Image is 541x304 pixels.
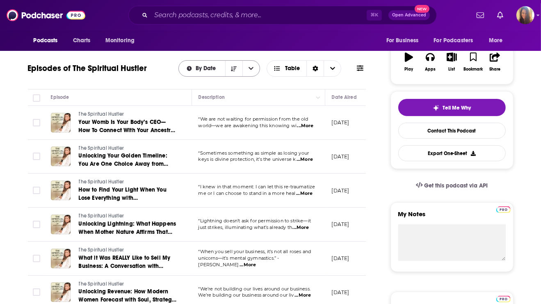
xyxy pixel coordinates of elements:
[79,152,177,168] a: Unlocking Your Golden Timeline: You Are One Choice Away from Your Highest Potential
[179,66,225,71] button: open menu
[196,66,219,71] span: By Date
[33,153,40,160] span: Toggle select row
[424,182,488,189] span: Get this podcast via API
[100,33,145,48] button: open menu
[68,33,96,48] a: Charts
[199,190,296,196] span: me or I can choose to stand in a more heal
[267,60,342,77] h2: Choose View
[332,255,349,262] p: [DATE]
[294,292,311,299] span: ...More
[79,254,177,270] a: What it Was REALLY Like to Sell My Business: A Conversation with [PERSON_NAME] on Dear FoundHER
[33,255,40,262] span: Toggle select row
[306,61,324,76] div: Sort Direction
[489,35,503,46] span: More
[433,105,439,111] img: tell me why sparkle
[398,210,506,224] label: My Notes
[199,249,311,254] span: “When you sell your business, it’s not all roses and
[73,35,91,46] span: Charts
[449,67,455,72] div: List
[381,33,429,48] button: open menu
[332,153,349,160] p: [DATE]
[420,47,441,77] button: Apps
[199,150,309,156] span: “Sometimes something as simple as losing your
[398,47,420,77] button: Play
[516,6,534,24] img: User Profile
[199,286,311,292] span: “We’re not building our lives around our business.
[313,93,323,103] button: Column Actions
[463,67,483,72] div: Bookmark
[332,119,349,126] p: [DATE]
[79,288,177,304] a: Unlocking Revenue: How Modern Women Forecast with Soul, Strategy + CASH
[128,6,437,25] div: Search podcasts, credits, & more...
[441,47,462,77] button: List
[79,213,177,220] a: The Spiritual Hustler
[398,123,506,139] a: Contact This Podcast
[240,262,256,268] span: ...More
[285,66,300,71] span: Table
[434,35,473,46] span: For Podcasters
[463,47,484,77] button: Bookmark
[398,99,506,116] button: tell me why sparkleTell Me Why
[392,13,426,17] span: Open Advanced
[79,111,177,118] a: The Spiritual Hustler
[199,292,294,298] span: We’re building our business around our liv
[7,7,85,23] a: Podchaser - Follow, Share and Rate Podcasts
[398,145,506,161] button: Export One-Sheet
[516,6,534,24] button: Show profile menu
[225,61,242,76] button: Sort Direction
[79,111,124,117] span: The Spiritual Hustler
[199,156,296,162] span: keys is divine protection, it’s the universe k
[388,10,430,20] button: Open AdvancedNew
[296,190,313,197] span: ...More
[79,281,124,287] span: The Spiritual Hustler
[199,92,225,102] div: Description
[494,8,507,22] a: Show notifications dropdown
[33,187,40,194] span: Toggle select row
[443,105,471,111] span: Tell Me Why
[297,123,314,129] span: ...More
[404,67,413,72] div: Play
[199,116,308,122] span: “We are not waiting for permission from the old
[496,295,511,302] a: Pro website
[429,33,485,48] button: open menu
[79,220,176,244] span: Unlocking Lightning: What Happens When Mother Nature Affirms That the Feminine is Rising
[386,35,419,46] span: For Business
[33,288,40,296] span: Toggle select row
[484,47,505,77] button: Share
[79,281,177,288] a: The Spiritual Hustler
[489,67,500,72] div: Share
[79,186,167,210] span: How to Find Your Light When You Lose Everything with [PERSON_NAME]
[105,35,135,46] span: Monitoring
[516,6,534,24] span: Logged in as AHartman333
[79,247,124,253] span: The Spiritual Hustler
[79,145,124,151] span: The Spiritual Hustler
[332,289,349,296] p: [DATE]
[332,187,349,194] p: [DATE]
[199,218,311,224] span: “Lightning doesn’t ask for permission to strike—it
[79,220,177,236] a: Unlocking Lightning: What Happens When Mother Nature Affirms That the Feminine is Rising
[79,254,174,278] span: What it Was REALLY Like to Sell My Business: A Conversation with [PERSON_NAME] on Dear FoundHER
[293,224,309,231] span: ...More
[33,221,40,228] span: Toggle select row
[483,33,513,48] button: open menu
[496,206,511,213] img: Podchaser Pro
[297,156,313,163] span: ...More
[496,205,511,213] a: Pro website
[79,118,177,135] a: Your Womb Is Your Body’s CEO—How To Connect With Your Ancestral Feminine DNA With [PERSON_NAME]
[178,60,260,77] h2: Choose List sort
[415,5,429,13] span: New
[199,255,279,267] span: unicorns—it’s mental gymnastics.” - [PERSON_NAME]
[79,213,124,219] span: The Spiritual Hustler
[79,152,169,176] span: Unlocking Your Golden Timeline: You Are One Choice Away from Your Highest Potential
[79,119,176,142] span: Your Womb Is Your Body’s CEO—How To Connect With Your Ancestral Feminine DNA With [PERSON_NAME]
[34,35,58,46] span: Podcasts
[199,224,292,230] span: just strikes, illuminating what’s already th
[496,296,511,302] img: Podchaser Pro
[409,176,495,196] a: Get this podcast via API
[332,92,357,102] div: Date Aired
[242,61,260,76] button: open menu
[79,247,177,254] a: The Spiritual Hustler
[28,33,68,48] button: open menu
[199,184,315,190] span: “I knew in that moment: I can let this re-traumatize
[33,119,40,126] span: Toggle select row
